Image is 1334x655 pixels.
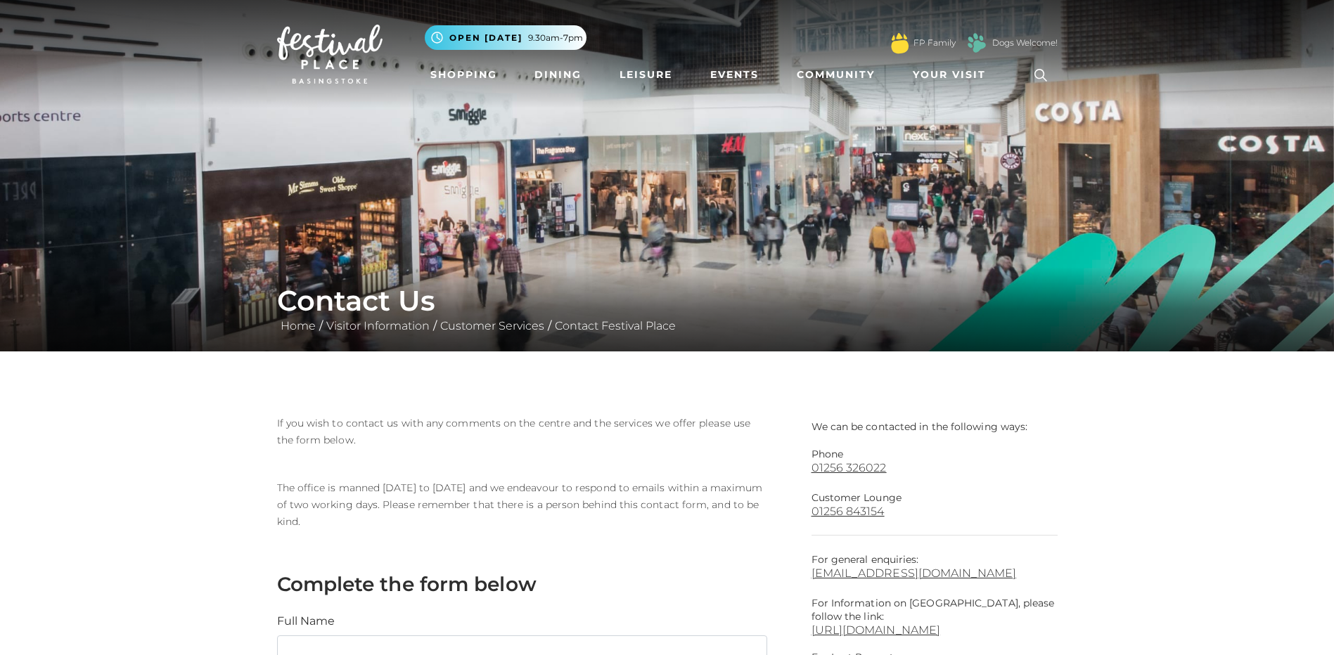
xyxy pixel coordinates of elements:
a: Dogs Welcome! [992,37,1058,49]
p: For general enquiries: [812,553,1058,580]
a: Your Visit [907,62,999,88]
a: Community [791,62,880,88]
a: Dining [529,62,587,88]
a: 01256 843154 [812,505,1058,518]
p: Customer Lounge [812,491,1058,505]
p: If you wish to contact us with any comments on the centre and the services we offer please use th... [277,415,767,448]
div: / / / [267,284,1068,335]
a: Visitor Information [323,319,433,332]
p: We can be contacted in the following ways: [812,415,1058,434]
a: FP Family [913,37,956,49]
span: Your Visit [913,67,986,82]
a: Leisure [614,62,678,88]
span: 9.30am-7pm [528,32,583,44]
p: The office is manned [DATE] to [DATE] and we endeavour to respond to emails within a maximum of t... [277,479,767,530]
a: Home [277,319,319,332]
label: Full Name [277,613,335,630]
span: Open [DATE] [449,32,522,44]
button: Open [DATE] 9.30am-7pm [425,25,586,50]
a: 01256 326022 [812,461,1058,474]
a: Customer Services [437,319,548,332]
img: Festival Place Logo [277,25,383,84]
a: [URL][DOMAIN_NAME] [812,623,941,637]
p: Phone [812,448,1058,461]
p: For Information on [GEOGRAPHIC_DATA], please follow the link: [812,597,1058,623]
a: Contact Festival Place [551,319,679,332]
a: [EMAIL_ADDRESS][DOMAIN_NAME] [812,566,1058,580]
a: Shopping [425,62,503,88]
h3: Complete the form below [277,572,767,596]
a: Events [705,62,764,88]
h1: Contact Us [277,284,1058,318]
